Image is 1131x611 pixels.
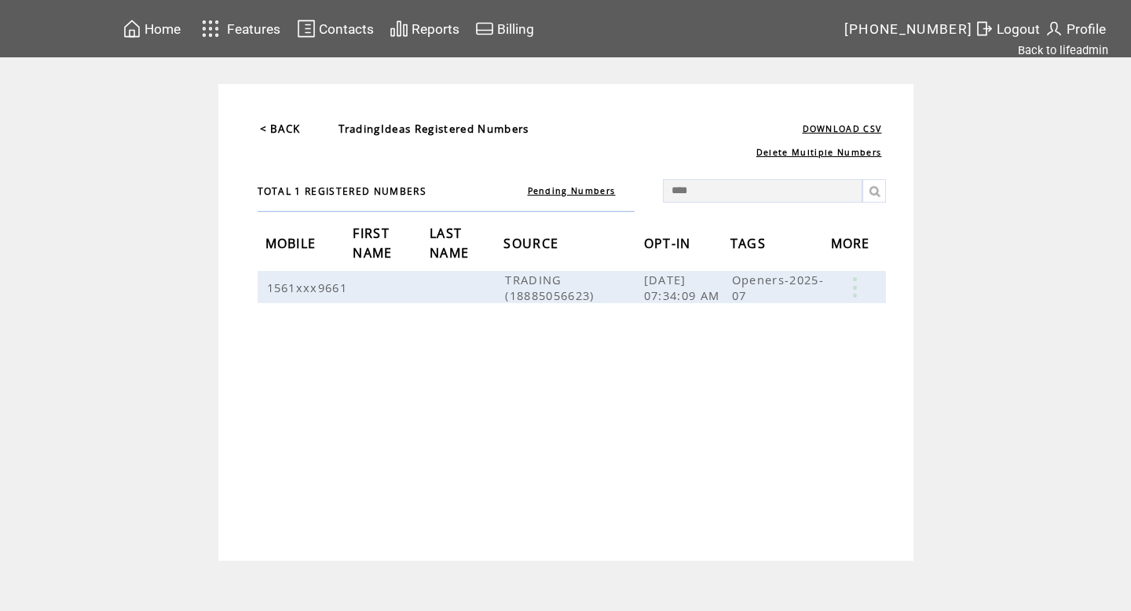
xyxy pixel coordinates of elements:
[353,229,396,258] a: FIRST NAME
[473,16,536,41] a: Billing
[1018,43,1108,57] a: Back to lifeadmin
[644,238,695,247] a: OPT-IN
[528,185,616,196] a: Pending Numbers
[732,272,824,303] span: Openers-2025-07
[258,185,427,198] span: TOTAL 1 REGISTERED NUMBERS
[123,19,141,38] img: home.svg
[1067,21,1106,37] span: Profile
[975,19,994,38] img: exit.svg
[265,238,320,247] a: MOBILE
[412,21,459,37] span: Reports
[756,147,882,158] a: Delete Multiple Numbers
[505,272,598,303] span: TRADING (18885056623)
[831,231,874,260] span: MORE
[730,231,770,260] span: TAGS
[430,229,473,258] a: LAST NAME
[120,16,183,41] a: Home
[319,21,374,37] span: Contacts
[265,231,320,260] span: MOBILE
[145,21,181,37] span: Home
[644,231,695,260] span: OPT-IN
[475,19,494,38] img: creidtcard.svg
[197,16,225,42] img: features.svg
[503,238,562,247] a: SOURCE
[227,21,280,37] span: Features
[295,16,376,41] a: Contacts
[997,21,1040,37] span: Logout
[644,272,724,303] span: [DATE] 07:34:09 AM
[267,280,352,295] span: 1561xxx9661
[387,16,462,41] a: Reports
[1042,16,1108,41] a: Profile
[803,123,882,134] a: DOWNLOAD CSV
[297,19,316,38] img: contacts.svg
[730,238,770,247] a: TAGS
[339,122,529,136] span: TradingIdeas Registered Numbers
[195,13,284,44] a: Features
[390,19,408,38] img: chart.svg
[353,221,396,269] span: FIRST NAME
[497,21,534,37] span: Billing
[844,21,973,37] span: [PHONE_NUMBER]
[503,231,562,260] span: SOURCE
[972,16,1042,41] a: Logout
[430,221,473,269] span: LAST NAME
[1045,19,1063,38] img: profile.svg
[260,122,301,136] a: < BACK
